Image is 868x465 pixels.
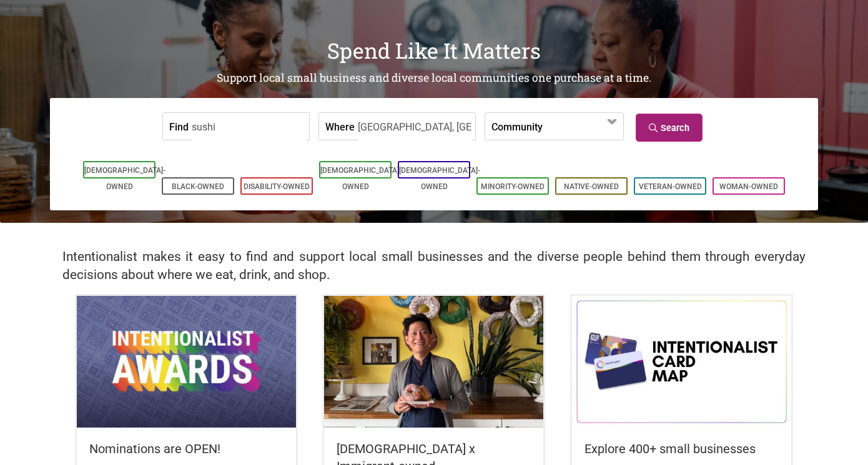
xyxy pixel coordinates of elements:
label: Find [169,113,189,140]
a: Native-Owned [564,182,619,191]
input: a business, product, service [192,113,306,141]
a: [DEMOGRAPHIC_DATA]-Owned [320,166,402,191]
a: Black-Owned [172,182,224,191]
img: King Donuts - Hong Chhuor [324,296,543,428]
img: Intentionalist Awards [77,296,296,428]
a: Woman-Owned [719,182,778,191]
h5: Nominations are OPEN! [89,440,284,458]
a: Search [636,114,703,142]
a: [DEMOGRAPHIC_DATA]-Owned [84,166,165,191]
label: Community [491,113,543,140]
a: [DEMOGRAPHIC_DATA]-Owned [399,166,480,191]
a: Veteran-Owned [639,182,702,191]
input: neighborhood, city, state [358,113,472,141]
a: Minority-Owned [481,182,545,191]
a: Disability-Owned [244,182,310,191]
label: Where [325,113,355,140]
h5: Explore 400+ small businesses [584,440,779,458]
img: Intentionalist Card Map [572,296,791,428]
h2: Intentionalist makes it easy to find and support local small businesses and the diverse people be... [62,248,806,284]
